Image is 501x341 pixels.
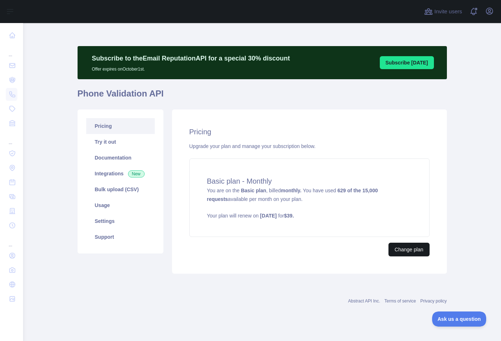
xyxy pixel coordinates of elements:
button: Invite users [423,6,463,17]
h4: Basic plan - Monthly [207,176,412,186]
p: Your plan will renew on for [207,212,412,219]
a: Abstract API Inc. [348,299,380,304]
a: Integrations New [86,166,155,181]
p: Offer expires on October 1st. [92,63,290,72]
p: Subscribe to the Email Reputation API for a special 30 % discount [92,53,290,63]
a: Support [86,229,155,245]
span: Invite users [434,8,462,16]
h2: Pricing [189,127,430,137]
strong: $ 39 . [284,213,294,219]
button: Subscribe [DATE] [380,56,434,69]
a: Try it out [86,134,155,150]
div: ... [6,131,17,145]
a: Usage [86,197,155,213]
span: New [128,170,145,178]
div: Upgrade your plan and manage your subscription below. [189,143,430,150]
a: Pricing [86,118,155,134]
strong: Basic plan [241,188,266,193]
strong: monthly. [281,188,301,193]
a: Documentation [86,150,155,166]
a: Terms of service [384,299,416,304]
div: ... [6,43,17,58]
div: ... [6,233,17,248]
a: Bulk upload (CSV) [86,181,155,197]
a: Privacy policy [420,299,447,304]
iframe: Toggle Customer Support [432,311,487,327]
a: Settings [86,213,155,229]
button: Change plan [388,243,429,256]
strong: [DATE] [260,213,277,219]
span: You are on the , billed You have used available per month on your plan. [207,188,412,219]
h1: Phone Validation API [78,88,447,105]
